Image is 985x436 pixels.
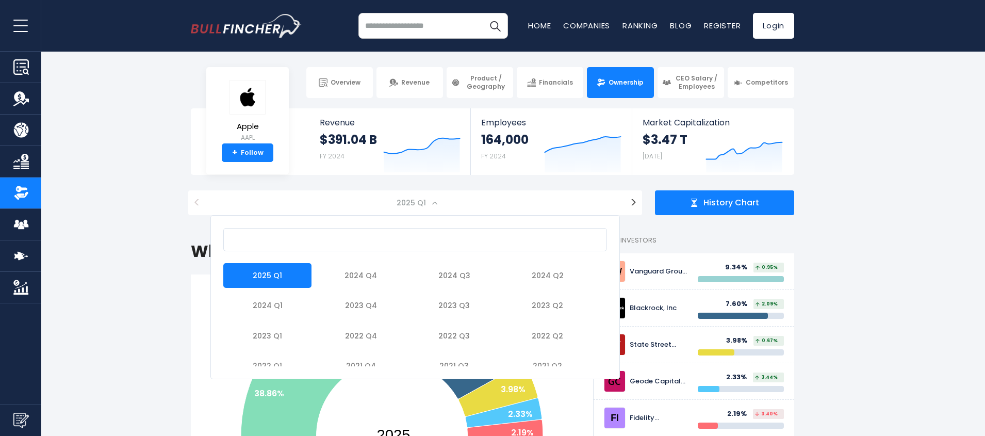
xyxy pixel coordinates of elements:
li: 2023 Q1 [223,324,311,348]
strong: $391.04 B [320,132,377,148]
a: Blog [670,20,692,31]
span: Product / Geography [463,74,508,90]
button: < [188,190,205,215]
li: 2025 Q1 [223,263,311,288]
a: Financials [517,67,583,98]
span: History Chart [703,198,759,208]
li: 2024 Q3 [410,263,498,288]
span: Market Capitalization [643,118,783,127]
small: FY 2024 [320,152,344,160]
span: 3.44% [755,375,778,380]
span: Ownership [609,78,644,87]
small: AAPL [229,133,266,142]
span: CEO Salary / Employees [674,74,719,90]
a: Go to homepage [191,14,302,38]
span: Revenue [401,78,430,87]
a: Market Capitalization $3.47 T [DATE] [632,108,793,175]
a: Overview [306,67,373,98]
a: Revenue $391.04 B FY 2024 [309,108,471,175]
span: 2025 Q1 [392,196,432,210]
strong: $3.47 T [643,132,687,148]
div: Geode Capital Management, LLC [630,377,690,386]
li: 2022 Q3 [410,324,498,348]
span: Overview [331,78,360,87]
h1: Who owns Apple? - Apple (AAPL) Ownership [191,239,593,264]
div: 2.33% [726,373,753,382]
span: Apple [229,122,266,131]
li: 2022 Q4 [317,324,405,348]
div: 9.34% [725,263,753,272]
a: Revenue [376,67,443,98]
span: Financials [539,78,573,87]
a: Product / Geography [447,67,513,98]
strong: + [232,148,237,157]
div: State Street Corp [630,341,690,349]
a: Ranking [622,20,658,31]
img: bullfincher logo [191,14,302,38]
strong: 164,000 [481,132,529,148]
img: Ownership [13,185,29,201]
li: 2021 Q2 [503,353,592,378]
text: 2.33% [508,408,533,420]
div: Blackrock, Inc [630,304,690,313]
span: Competitors [746,78,788,87]
img: history chart [690,199,698,207]
li: 2021 Q3 [410,353,498,378]
text: 38.86% [254,387,284,399]
a: Employees 164,000 FY 2024 [471,108,631,175]
button: Search [482,13,508,39]
div: Fidelity Investments (FMR) [630,414,690,423]
span: 0.95% [756,265,778,270]
span: 2.09% [756,302,778,306]
a: Login [753,13,794,39]
li: 2022 Q2 [503,324,592,348]
li: 2023 Q3 [410,293,498,318]
span: 0.67% [756,338,778,343]
h2: Top Investors [594,228,794,253]
li: 2022 Q1 [223,353,311,378]
a: Apple AAPL [229,79,266,144]
div: 2.19% [727,410,753,418]
a: Ownership [587,67,653,98]
li: 2021 Q4 [317,353,405,378]
span: 2025 Q1 [210,190,620,215]
text: 3.98% [501,383,526,395]
li: 2024 Q2 [503,263,592,288]
button: > [625,190,642,215]
span: Employees [481,118,621,127]
li: 2024 Q1 [223,293,311,318]
a: Competitors [728,67,794,98]
small: FY 2024 [481,152,506,160]
li: 2023 Q4 [317,293,405,318]
div: 7.60% [726,300,753,309]
input: Search [223,228,607,251]
li: 2023 Q2 [503,293,592,318]
li: 2024 Q4 [317,263,405,288]
div: Vanguard Group Inc [630,267,690,276]
a: CEO Salary / Employees [658,67,724,98]
small: [DATE] [643,152,662,160]
span: Revenue [320,118,461,127]
span: 3.40% [755,412,778,416]
a: Register [704,20,741,31]
a: Companies [563,20,610,31]
a: Home [528,20,551,31]
a: +Follow [222,143,273,162]
div: 3.98% [726,336,753,345]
